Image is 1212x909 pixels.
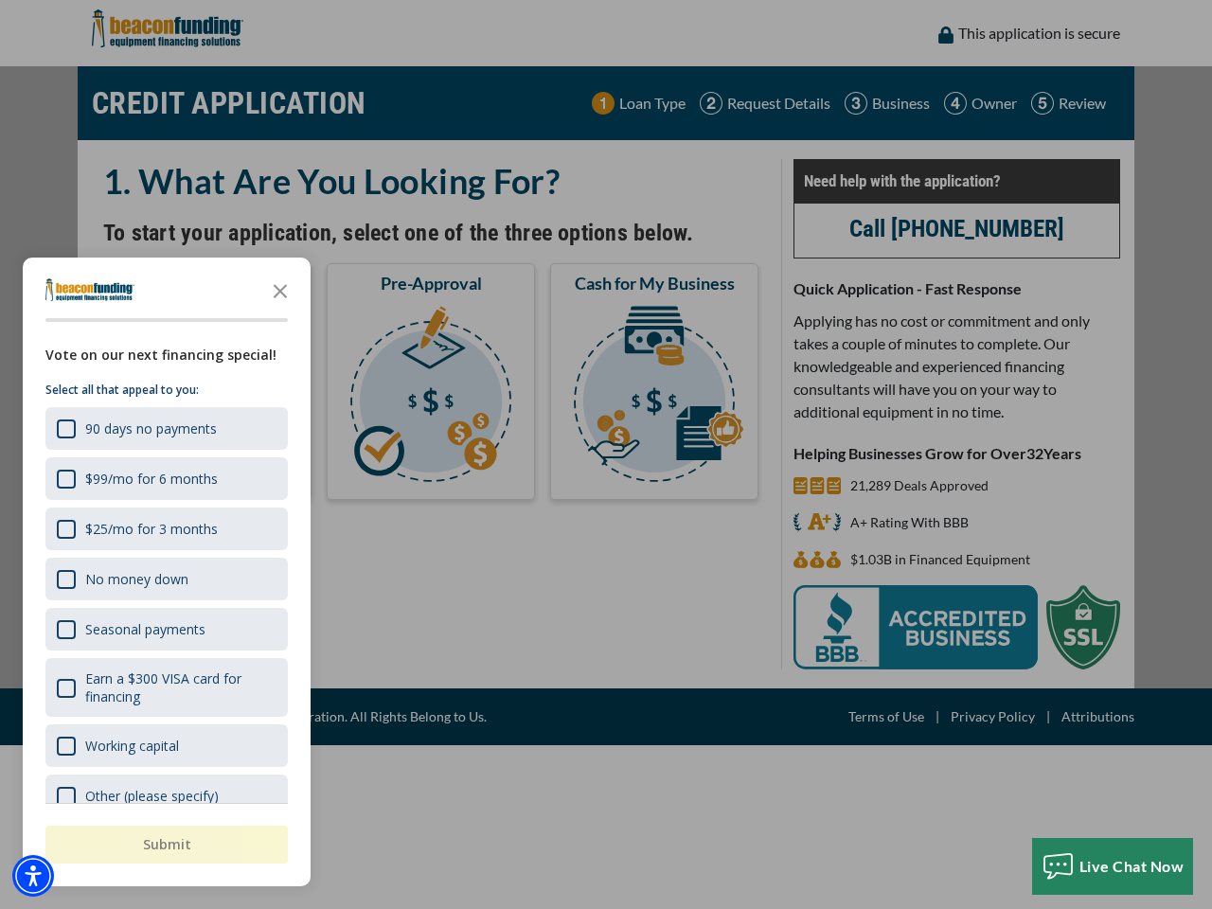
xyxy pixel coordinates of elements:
img: Company logo [45,278,134,301]
div: 90 days no payments [45,407,288,450]
div: No money down [85,570,188,588]
div: Accessibility Menu [12,855,54,897]
div: Other (please specify) [45,775,288,817]
button: Close the survey [261,271,299,309]
div: $99/mo for 6 months [45,457,288,500]
div: Seasonal payments [85,620,205,638]
div: $25/mo for 3 months [45,508,288,550]
div: 90 days no payments [85,419,217,437]
div: Vote on our next financing special! [45,345,288,365]
div: Earn a $300 VISA card for financing [45,658,288,717]
div: Survey [23,258,311,886]
p: Select all that appeal to you: [45,381,288,400]
div: Other (please specify) [85,787,219,805]
div: Earn a $300 VISA card for financing [85,669,276,705]
span: Live Chat Now [1079,857,1185,875]
button: Submit [45,826,288,864]
div: No money down [45,558,288,600]
div: Working capital [45,724,288,767]
div: $25/mo for 3 months [85,520,218,538]
button: Live Chat Now [1032,838,1194,895]
div: Seasonal payments [45,608,288,651]
div: Working capital [85,737,179,755]
div: $99/mo for 6 months [85,470,218,488]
